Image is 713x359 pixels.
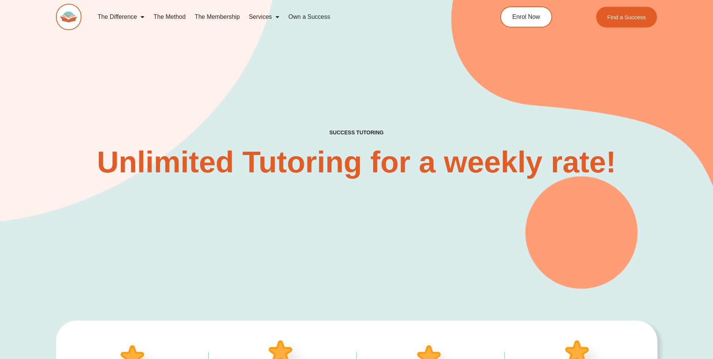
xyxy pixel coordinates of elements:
[500,6,552,27] a: Enrol Now
[93,8,149,26] a: The Difference
[190,8,244,26] a: The Membership
[93,8,466,26] nav: Menu
[284,8,335,26] a: Own a Success
[244,8,284,26] a: Services
[512,14,540,20] span: Enrol Now
[95,147,618,177] h2: Unlimited Tutoring for a weekly rate!
[268,129,446,136] h4: SUCCESS TUTORING​
[607,14,646,20] span: Find a Success
[149,8,190,26] a: The Method
[596,7,657,27] a: Find a Success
